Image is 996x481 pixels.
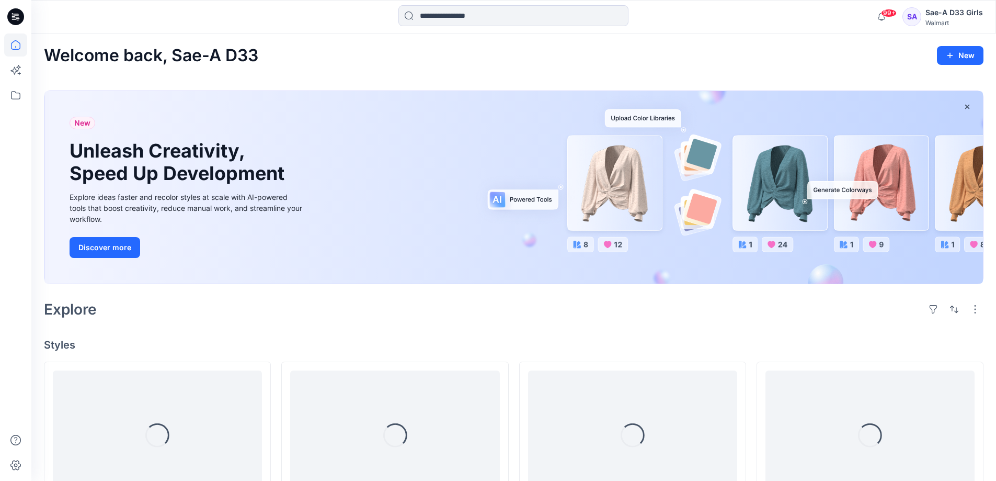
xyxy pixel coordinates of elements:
button: New [937,46,983,65]
div: SA [902,7,921,26]
button: Discover more [70,237,140,258]
div: Sae-A D33 Girls [925,6,983,19]
h2: Explore [44,301,97,318]
a: Discover more [70,237,305,258]
span: New [74,117,90,129]
div: Walmart [925,19,983,27]
h4: Styles [44,339,983,351]
h1: Unleash Creativity, Speed Up Development [70,140,289,185]
span: 99+ [881,9,897,17]
div: Explore ideas faster and recolor styles at scale with AI-powered tools that boost creativity, red... [70,192,305,225]
h2: Welcome back, Sae-A D33 [44,46,258,65]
